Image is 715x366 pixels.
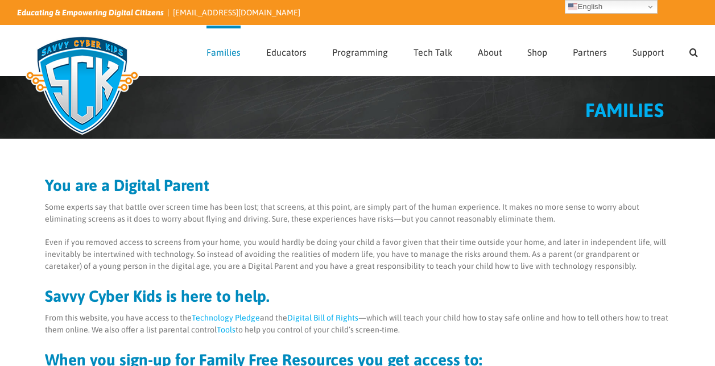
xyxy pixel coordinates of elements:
span: Partners [573,48,607,57]
a: Search [689,26,698,76]
span: About [478,48,502,57]
h2: You are a Digital Parent [45,177,671,193]
nav: Main Menu [206,26,698,76]
p: From this website, you have access to the and the —which will teach your child how to stay safe o... [45,312,671,336]
i: Educating & Empowering Digital Citizens [17,8,164,17]
a: Digital Bill of Rights [287,313,358,322]
span: Programming [332,48,388,57]
a: Educators [266,26,307,76]
span: FAMILIES [585,99,664,121]
a: [EMAIL_ADDRESS][DOMAIN_NAME] [173,8,300,17]
a: Tools [217,325,235,334]
a: Programming [332,26,388,76]
span: Families [206,48,241,57]
a: Tech Talk [414,26,452,76]
img: Savvy Cyber Kids Logo [17,28,147,142]
a: Support [633,26,664,76]
span: Educators [266,48,307,57]
a: About [478,26,502,76]
span: Shop [527,48,547,57]
p: Even if you removed access to screens from your home, you would hardly be doing your child a favo... [45,236,671,272]
p: Some experts say that battle over screen time has been lost; that screens, at this point, are sim... [45,201,671,225]
a: Partners [573,26,607,76]
a: Families [206,26,241,76]
a: Shop [527,26,547,76]
h2: Savvy Cyber Kids is here to help. [45,288,671,304]
a: Technology Pledge [192,313,260,322]
span: Support [633,48,664,57]
img: en [568,2,577,11]
span: Tech Talk [414,48,452,57]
